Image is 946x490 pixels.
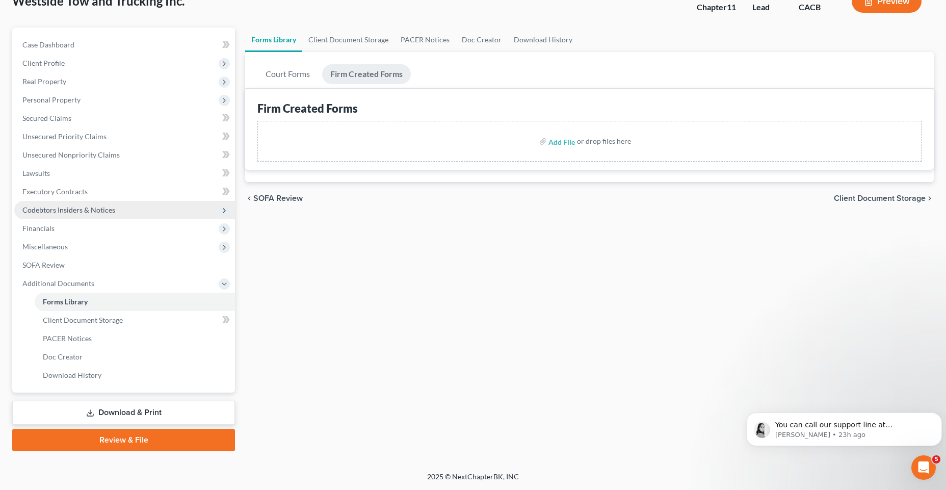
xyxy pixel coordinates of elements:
div: CACB [799,2,835,13]
div: 2025 © NextChapterBK, INC [182,472,764,490]
span: Client Document Storage [43,316,123,324]
a: SOFA Review [14,256,235,274]
a: PACER Notices [35,329,235,348]
button: chevron_left SOFA Review [245,194,303,202]
span: Unsecured Priority Claims [22,132,107,141]
span: 11 [727,2,736,12]
span: Secured Claims [22,114,71,122]
span: Additional Documents [22,279,94,288]
span: Financials [22,224,55,233]
i: chevron_right [926,194,934,202]
span: Lawsuits [22,169,50,177]
a: Client Document Storage [302,28,395,52]
div: Firm Created Forms [257,101,922,116]
a: Review & File [12,429,235,451]
a: Download History [35,366,235,384]
iframe: Intercom notifications message [742,391,946,462]
span: Personal Property [22,95,81,104]
div: Chapter [697,2,736,13]
span: Client Profile [22,59,65,67]
a: Download & Print [12,401,235,425]
span: Miscellaneous [22,242,68,251]
a: Firm Created Forms [322,64,411,84]
a: Download History [508,28,579,52]
iframe: Intercom live chat [911,455,936,480]
a: Forms Library [245,28,302,52]
span: Doc Creator [43,352,83,361]
a: Unsecured Priority Claims [14,127,235,146]
i: chevron_left [245,194,253,202]
span: Executory Contracts [22,187,88,196]
div: or drop files here [577,136,631,146]
span: Codebtors Insiders & Notices [22,205,115,214]
a: Doc Creator [456,28,508,52]
span: Unsecured Nonpriority Claims [22,150,120,159]
span: Client Document Storage [834,194,926,202]
a: Executory Contracts [14,183,235,201]
button: Client Document Storage chevron_right [834,194,934,202]
a: Secured Claims [14,109,235,127]
span: Download History [43,371,101,379]
span: Real Property [22,77,66,86]
div: Lead [752,2,782,13]
span: SOFA Review [253,194,303,202]
a: Lawsuits [14,164,235,183]
span: SOFA Review [22,261,65,269]
span: Forms Library [43,297,88,306]
span: PACER Notices [43,334,92,343]
a: Court Forms [257,64,318,84]
a: PACER Notices [395,28,456,52]
a: Forms Library [35,293,235,311]
a: Doc Creator [35,348,235,366]
a: Client Document Storage [35,311,235,329]
span: 5 [932,455,940,463]
span: Case Dashboard [22,40,74,49]
a: Unsecured Nonpriority Claims [14,146,235,164]
a: Case Dashboard [14,36,235,54]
